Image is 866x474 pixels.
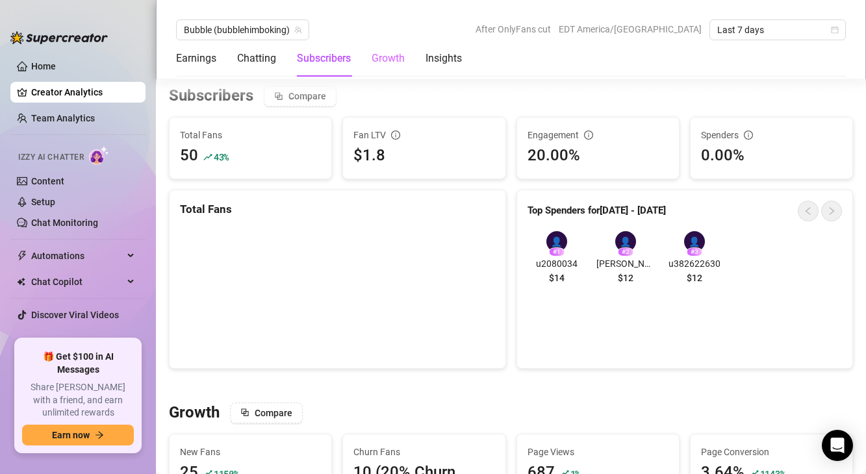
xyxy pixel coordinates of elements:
button: Compare [230,403,303,423]
span: Compare [288,91,326,101]
div: Fan LTV [353,128,494,142]
span: Izzy AI Chatter [18,151,84,164]
span: block [274,92,283,101]
a: Creator Analytics [31,82,135,103]
a: Setup [31,197,55,207]
span: Page Views [528,445,669,459]
span: team [294,26,302,34]
span: calendar [831,26,839,34]
span: $14 [549,271,565,285]
div: 50 [180,143,198,168]
span: Compare [255,408,292,418]
div: # 2 [618,247,633,256]
span: Churn Fans [353,445,494,459]
div: Spenders [701,128,842,142]
div: 👤 [684,231,705,252]
span: arrow-right [95,430,104,440]
span: info-circle [391,131,400,140]
div: Chatting [237,51,276,66]
span: u382622630 [665,256,724,271]
div: Subscribers [297,51,351,66]
div: Insights [426,51,462,66]
a: Discover Viral Videos [31,310,119,320]
button: Earn nowarrow-right [22,425,134,445]
div: Engagement [528,128,669,142]
span: info-circle [744,131,753,140]
div: 👤 [615,231,636,252]
span: EDT America/[GEOGRAPHIC_DATA] [559,19,702,39]
span: Bubble (bubblehimboking) [184,20,301,40]
div: Earnings [176,51,216,66]
span: rise [203,153,212,162]
h3: Growth [169,403,220,423]
img: logo-BBDzfeDw.svg [10,31,108,44]
div: Total Fans [180,201,495,218]
span: Automations [31,245,123,266]
div: $1.8 [353,143,494,168]
div: 20.00% [528,143,669,168]
span: Page Conversion [701,445,842,459]
span: [PERSON_NAME] [596,256,655,271]
span: info-circle [584,131,593,140]
span: $12 [618,271,633,285]
div: # 3 [687,247,702,256]
a: Chat Monitoring [31,218,98,228]
a: Team Analytics [31,113,95,123]
img: Chat Copilot [17,277,25,286]
span: After OnlyFans cut [476,19,551,39]
a: Content [31,176,64,186]
span: Chat Copilot [31,271,123,292]
div: # 1 [549,247,565,256]
span: New Fans [180,445,321,459]
span: 43 % [214,151,229,163]
div: 0.00% [701,143,842,168]
span: Total Fans [180,128,321,142]
span: block [240,408,249,417]
span: 🎁 Get $100 in AI Messages [22,351,134,376]
h3: Subscribers [169,86,253,106]
div: 👤 [546,231,567,252]
span: $12 [687,271,702,285]
div: Open Intercom Messenger [822,430,853,461]
img: AI Chatter [89,146,109,165]
span: thunderbolt [17,251,27,261]
div: Growth [372,51,405,66]
span: u2080034 [528,256,586,271]
span: Earn now [52,430,90,440]
article: Top Spenders for [DATE] - [DATE] [528,203,666,219]
button: Compare [264,86,337,106]
a: Home [31,61,56,71]
span: Last 7 days [717,20,838,40]
span: Share [PERSON_NAME] with a friend, and earn unlimited rewards [22,381,134,419]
